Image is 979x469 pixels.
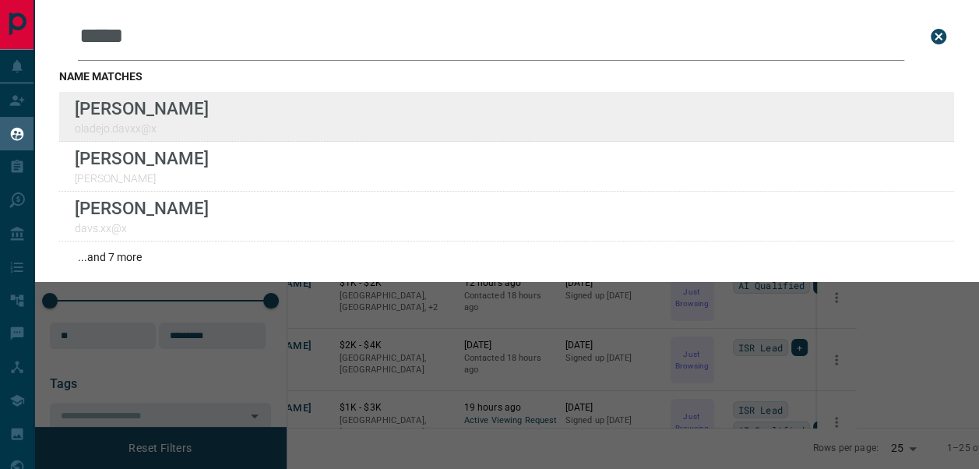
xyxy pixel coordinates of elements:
p: [PERSON_NAME] [75,172,209,185]
div: ...and 7 more [59,242,954,273]
button: close search bar [923,21,954,52]
h3: name matches [59,70,954,83]
p: davs.xx@x [75,222,209,235]
p: oladejo.davxx@x [75,122,209,135]
p: [PERSON_NAME] [75,98,209,118]
p: [PERSON_NAME] [75,148,209,168]
p: [PERSON_NAME] [75,198,209,218]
